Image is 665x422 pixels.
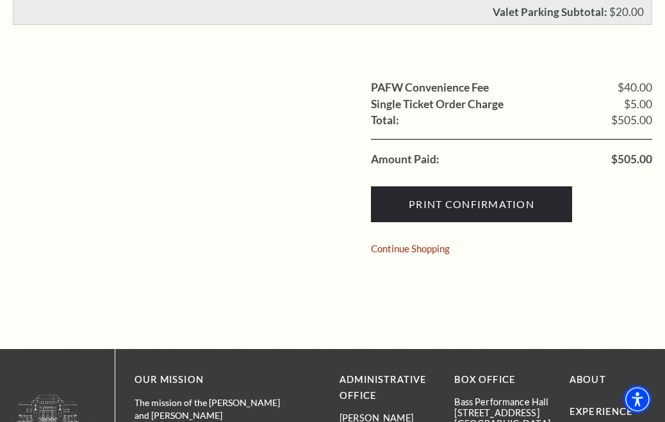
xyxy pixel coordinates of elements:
[624,99,652,110] span: $5.00
[371,82,489,93] label: PAFW Convenience Fee
[609,5,644,19] span: $20.00
[454,396,550,407] p: Bass Performance Hall
[611,115,652,126] span: $505.00
[371,186,572,222] input: Submit button
[371,99,504,110] label: Single Ticket Order Charge
[371,244,450,254] a: Continue Shopping
[570,406,634,417] a: Experience
[623,385,652,414] div: Accessibility Menu
[618,82,652,93] span: $40.00
[371,115,399,126] label: Total:
[454,372,550,388] p: BOX OFFICE
[371,154,439,165] label: Amount Paid:
[611,154,652,165] span: $505.00
[340,372,435,404] p: Administrative Office
[570,374,606,385] a: About
[493,6,607,17] p: Valet Parking Subtotal:
[454,407,550,418] p: [STREET_ADDRESS]
[135,372,295,388] p: OUR MISSION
